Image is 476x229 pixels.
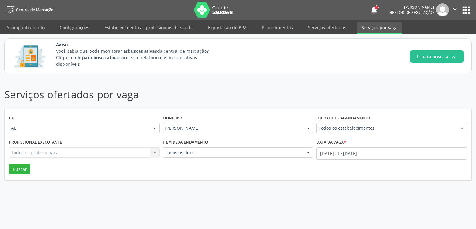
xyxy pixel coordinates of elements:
[165,150,301,156] span: Todos os itens
[316,147,467,160] input: Selecione um intervalo
[12,43,47,70] img: Imagem de CalloutCard
[55,22,94,33] a: Configurações
[11,125,147,131] span: AL
[357,22,402,34] a: Serviços por vaga
[56,48,220,67] p: Você sabia que pode monitorar as da central de marcação? Clique em e acesse o relatório das busca...
[163,138,208,147] label: Item de agendamento
[9,138,62,147] label: Profissional executante
[449,3,461,16] button: 
[2,22,49,33] a: Acompanhamento
[258,22,297,33] a: Procedimentos
[316,138,346,147] label: Data da vaga
[100,22,197,33] a: Estabelecimentos e profissionais de saúde
[388,5,434,10] div: [PERSON_NAME]
[316,114,370,123] label: Unidade de agendamento
[417,53,456,60] span: Ir para busca ativa
[388,10,434,15] span: Diretor de regulação
[16,7,53,12] span: Central de Marcação
[410,50,464,63] button: Ir para busca ativa
[204,22,251,33] a: Exportação do BPA
[128,48,157,54] strong: buscas ativas
[165,125,301,131] span: [PERSON_NAME]
[370,6,378,14] button: notifications
[163,114,184,123] label: Município
[9,164,30,175] button: Buscar
[9,114,14,123] label: UF
[436,3,449,16] img: img
[4,87,332,102] p: Serviços ofertados por vaga
[77,55,118,61] strong: Ir para busca ativa
[452,6,458,12] i: 
[319,125,454,131] span: Todos os estabelecimentos
[461,5,472,16] button: apps
[4,5,53,15] a: Central de Marcação
[304,22,350,33] a: Serviços ofertados
[56,41,220,48] span: Aviso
